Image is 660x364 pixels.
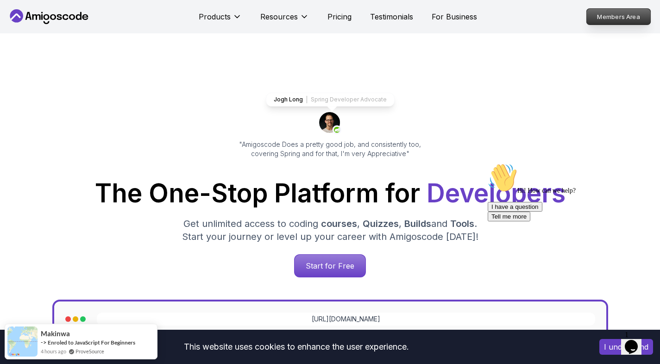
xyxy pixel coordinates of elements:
span: Makinwa [41,330,70,338]
span: courses [321,218,357,229]
p: Start for Free [295,255,365,277]
span: Quizzes [363,218,399,229]
span: -> [41,339,47,346]
iframe: chat widget [484,159,651,322]
a: Start for Free [294,254,366,277]
p: Jogh Long [274,96,303,103]
p: "Amigoscode Does a pretty good job, and consistently too, covering Spring and for that, I'm very ... [226,140,434,158]
span: Developers [427,178,566,208]
img: josh long [319,112,341,134]
div: 👋Hi! How can we help?I have a questionTell me more [4,4,170,62]
div: This website uses cookies to enhance the user experience. [7,337,585,357]
p: Products [199,11,231,22]
button: Resources [260,11,309,30]
a: Testimonials [370,11,413,22]
a: Members Area [586,8,651,25]
p: Resources [260,11,298,22]
button: Products [199,11,242,30]
button: Tell me more [4,52,46,62]
a: Pricing [327,11,352,22]
span: Hi! How can we help? [4,28,92,35]
img: :wave: [4,4,33,33]
a: For Business [432,11,477,22]
a: ProveSource [75,347,104,355]
img: provesource social proof notification image [7,326,38,357]
p: Members Area [587,9,651,25]
span: Tools [450,218,474,229]
p: Get unlimited access to coding , , and . Start your journey or level up your career with Amigosco... [175,217,486,243]
h1: The One-Stop Platform for [13,181,647,206]
iframe: chat widget [621,327,651,355]
p: Spring Developer Advocate [311,96,387,103]
a: [URL][DOMAIN_NAME] [312,314,380,324]
a: Enroled to JavaScript For Beginners [48,339,135,346]
button: Accept cookies [599,339,653,355]
span: Builds [404,218,431,229]
span: 4 hours ago [41,347,66,355]
button: I have a question [4,43,58,52]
